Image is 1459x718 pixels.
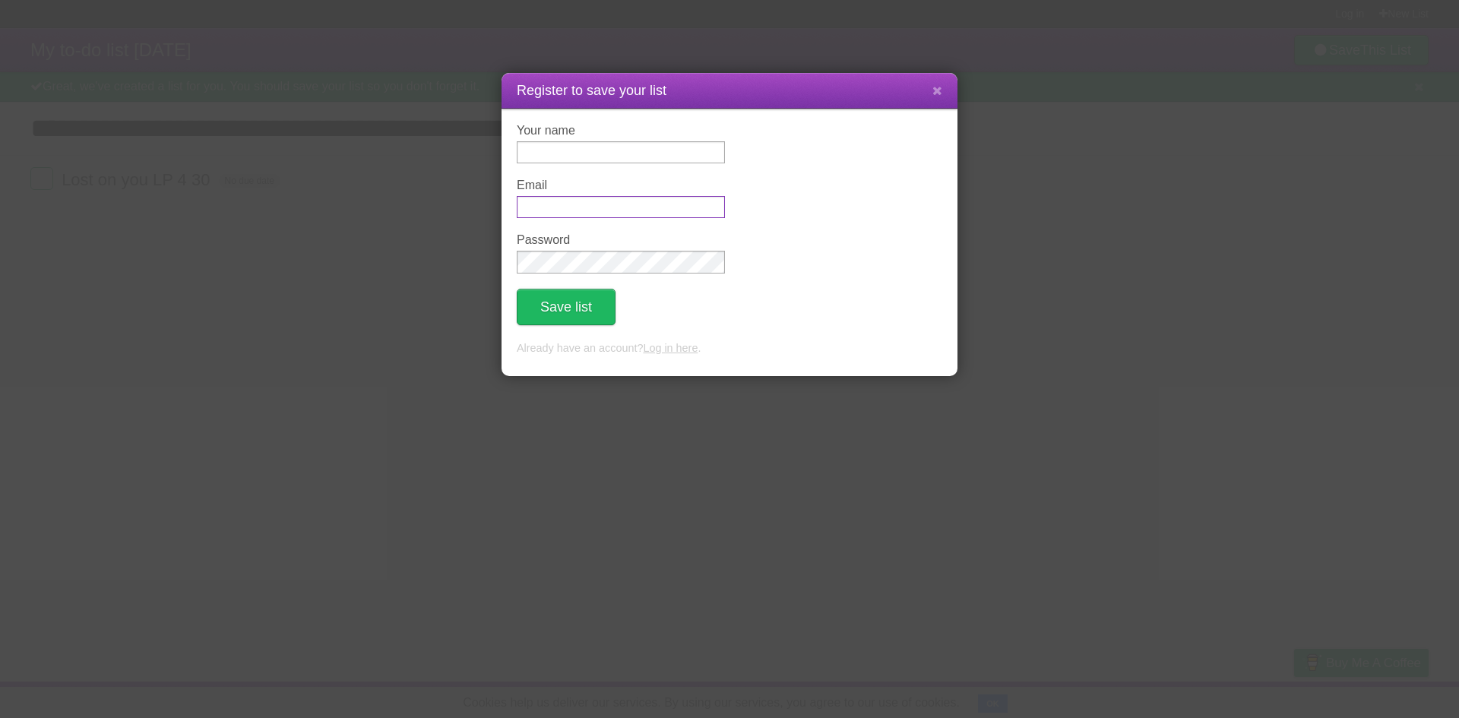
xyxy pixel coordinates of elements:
[517,289,616,325] button: Save list
[517,81,942,101] h1: Register to save your list
[643,342,698,354] a: Log in here
[517,340,942,357] p: Already have an account? .
[517,233,725,247] label: Password
[517,179,725,192] label: Email
[517,124,725,138] label: Your name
